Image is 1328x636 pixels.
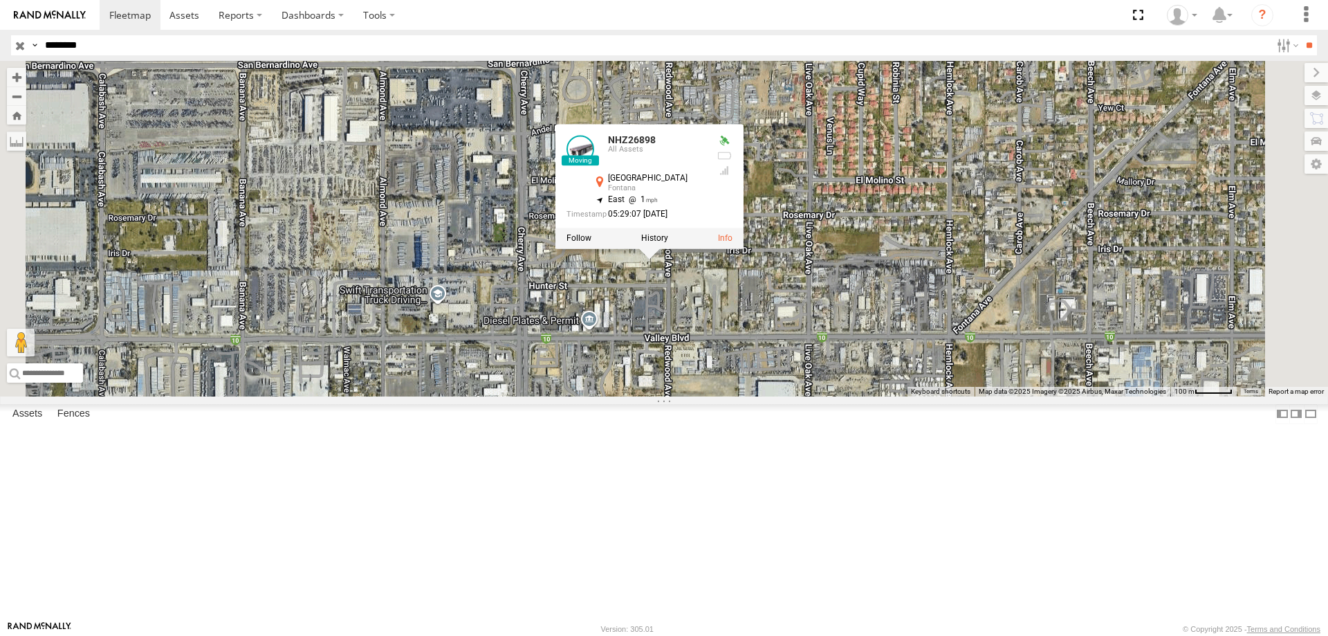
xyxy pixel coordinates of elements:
button: Keyboard shortcuts [911,387,970,397]
label: Hide Summary Table [1304,404,1318,424]
div: Fontana [608,185,705,193]
div: Zulema McIntosch [1162,5,1202,26]
label: Search Query [29,35,40,55]
div: © Copyright 2025 - [1183,625,1320,633]
a: Terms and Conditions [1247,625,1320,633]
label: Dock Summary Table to the Left [1275,404,1289,424]
span: East [608,195,625,205]
button: Zoom out [7,87,26,106]
div: Last Event GSM Signal Strength [716,165,732,176]
div: Date/time of location update [566,210,705,219]
a: Visit our Website [8,622,71,636]
div: [GEOGRAPHIC_DATA] [608,174,705,183]
a: View Asset Details [718,233,732,243]
button: Drag Pegman onto the map to open Street View [7,329,35,356]
a: Report a map error [1269,388,1324,395]
a: View Asset Details [566,135,594,163]
label: Dock Summary Table to the Right [1289,404,1303,424]
label: View Asset History [641,233,668,243]
button: Zoom in [7,68,26,87]
label: Map Settings [1304,154,1328,174]
i: ? [1251,4,1273,26]
span: Map data ©2025 Imagery ©2025 Airbus, Maxar Technologies [979,388,1166,395]
span: 100 m [1174,388,1195,395]
button: Map Scale: 100 m per 51 pixels [1170,387,1237,397]
label: Assets [6,404,49,424]
span: 1 [625,195,658,205]
img: rand-logo.svg [14,10,86,20]
a: NHZ26898 [608,134,656,145]
label: Fences [50,404,97,424]
div: All Assets [608,146,705,154]
label: Measure [7,131,26,151]
a: Terms [1244,389,1258,394]
label: Search Filter Options [1271,35,1301,55]
button: Zoom Home [7,106,26,125]
div: Valid GPS Fix [716,135,732,146]
div: Version: 305.01 [601,625,654,633]
label: Realtime tracking of Asset [566,233,591,243]
div: No battery health information received from this device. [716,150,732,161]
